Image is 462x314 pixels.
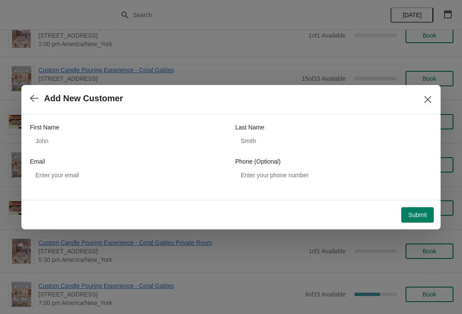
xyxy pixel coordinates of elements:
[420,92,435,107] button: Close
[235,123,264,132] label: Last Name
[401,207,434,223] button: Submit
[408,211,427,218] span: Submit
[30,123,59,132] label: First Name
[30,167,227,183] input: Enter your email
[30,157,45,166] label: Email
[235,157,281,166] label: Phone (Optional)
[44,94,123,103] h2: Add New Customer
[235,133,432,149] input: Smith
[235,167,432,183] input: Enter your phone number
[30,133,227,149] input: John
